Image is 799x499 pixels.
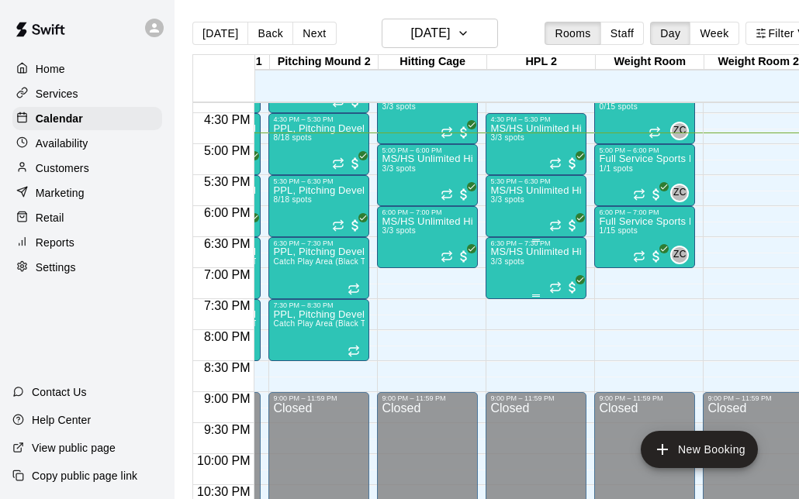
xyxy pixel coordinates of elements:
span: 10:00 PM [193,454,254,467]
div: 7:30 PM – 8:30 PM [273,301,365,309]
div: 5:30 PM – 6:30 PM: PPL, Pitching Development Session [268,175,369,237]
a: Reports [12,231,162,254]
div: 6:30 PM – 7:30 PM: MS/HS Unlimited Hitting [486,237,586,299]
span: Recurring event [633,250,645,263]
a: Marketing [12,181,162,205]
span: All customers have paid [565,218,580,233]
div: 5:30 PM – 6:30 PM [490,177,582,185]
p: Retail [36,210,64,225]
p: Home [36,61,65,77]
div: 6:30 PM – 7:30 PM: PPL, Pitching Development Session [268,237,369,299]
div: 6:00 PM – 7:00 PM [382,208,473,216]
span: Catch Play Area (Black Turf), [GEOGRAPHIC_DATA] 1, [GEOGRAPHIC_DATA], Flex Space (PPL, Green Turf) [273,319,679,328]
p: Help Center [32,412,91,428]
a: Settings [12,256,162,279]
p: Copy public page link [32,468,137,484]
span: Recurring event [549,281,562,294]
span: Recurring event [549,157,562,170]
p: Availability [36,136,88,151]
button: [DATE] [382,19,498,48]
div: 5:00 PM – 6:00 PM [599,146,690,154]
a: Calendar [12,107,162,130]
div: Hitting Cage [379,55,487,70]
div: 5:00 PM – 6:00 PM: MS/HS Unlimited Hitting [377,144,478,206]
button: Week [690,22,738,45]
span: 8/18 spots filled [273,195,311,204]
span: 9:00 PM [200,392,254,405]
span: All customers have paid [456,125,472,140]
div: 9:00 PM – 11:59 PM [707,394,799,402]
span: All customers have paid [456,187,472,202]
span: All customers have paid [649,249,664,264]
p: Contact Us [32,384,87,400]
a: Home [12,57,162,81]
span: Recurring event [441,126,453,139]
span: 4:30 PM [200,113,254,126]
span: Recurring event [441,188,453,201]
span: ZC [673,185,687,201]
a: Services [12,82,162,105]
span: 6:00 PM [200,206,254,219]
p: Reports [36,235,74,250]
span: Recurring event [332,219,344,232]
div: HPL 2 [487,55,596,70]
div: Zac Conner [670,122,689,140]
div: 4:00 PM – 5:00 PM: Full Service Sports Performance [594,82,695,144]
span: 3/3 spots filled [490,133,524,142]
span: 9:30 PM [200,423,254,436]
a: Customers [12,157,162,180]
span: Recurring event [348,283,360,295]
div: 5:00 PM – 6:00 PM [382,146,473,154]
span: Zac Conner [676,122,689,140]
div: Weight Room [596,55,704,70]
div: 6:30 PM – 7:30 PM [273,239,365,247]
button: Back [247,22,293,45]
div: 9:00 PM – 11:59 PM [382,394,473,402]
div: Pitching Mound 2 [270,55,379,70]
span: 1/1 spots filled [599,164,633,173]
div: 9:00 PM – 11:59 PM [599,394,690,402]
span: Recurring event [649,126,661,139]
div: 4:30 PM – 5:30 PM: MS/HS Unlimited Hitting [486,113,586,175]
div: 6:00 PM – 7:00 PM: Full Service Sports Performance [594,206,695,268]
div: 7:30 PM – 8:30 PM: PPL, Pitching Development Session [268,299,369,361]
button: Staff [600,22,645,45]
span: Recurring event [633,188,645,201]
button: Day [650,22,690,45]
p: Calendar [36,111,83,126]
div: 6:00 PM – 7:00 PM: MS/HS Unlimited Hitting [377,206,478,268]
span: 3/3 spots filled [382,226,416,235]
span: 3/3 spots filled [490,195,524,204]
p: Settings [36,260,76,275]
span: All customers have paid [348,218,363,233]
span: 7:00 PM [200,268,254,281]
span: Zac Conner [676,246,689,264]
span: All customers have paid [649,187,664,202]
span: ZC [673,123,687,139]
span: All customers have paid [239,218,254,233]
span: 3/3 spots filled [382,102,416,111]
span: 10:30 PM [193,485,254,498]
span: 0/15 spots filled [599,102,637,111]
p: Services [36,86,78,102]
span: Recurring event [549,219,562,232]
span: All customers have paid [456,249,472,264]
button: Next [292,22,336,45]
div: 4:30 PM – 5:30 PM [273,115,365,123]
span: All customers have paid [239,156,254,171]
span: ZC [673,247,687,263]
button: add [641,431,758,468]
span: Recurring event [441,250,453,263]
div: 6:30 PM – 7:30 PM [490,239,582,247]
a: Retail [12,206,162,229]
div: 4:00 PM – 5:00 PM: MS/HS Unlimited Hitting [377,82,478,144]
p: View public page [32,440,116,456]
h6: [DATE] [410,22,450,44]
